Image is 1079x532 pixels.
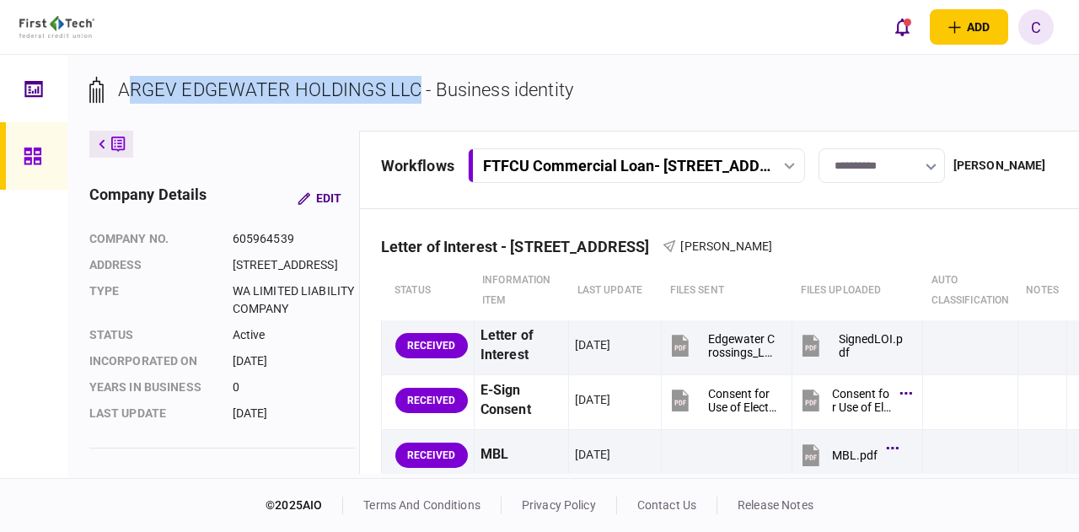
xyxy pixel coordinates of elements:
button: SignedLOI.pdf [798,326,908,364]
div: RECEIVED [395,333,468,358]
th: last update [569,261,662,320]
button: Consent for Use of Electronic Signature and Electronic Disclosures Agreement Editable.pdf [798,381,908,419]
button: FTFCU Commercial Loan- [STREET_ADDRESS] [468,148,805,183]
div: SignedLOI.pdf [839,332,908,359]
a: terms and conditions [363,498,480,512]
div: [DATE] [575,336,610,353]
th: auto classification [923,261,1018,320]
div: MBL [480,436,562,474]
span: [PERSON_NAME] [680,239,772,253]
div: 0 [233,379,355,396]
div: [PERSON_NAME] [953,157,1046,175]
a: release notes [738,498,813,512]
button: Consent for Use of Electronic Signature and Electronic Disclosures Agreement Editable.pdf [668,381,777,419]
div: [DATE] [575,391,610,408]
button: C [1018,9,1054,45]
th: Information item [474,261,568,320]
th: Files uploaded [792,261,923,320]
div: Letter of Interest [480,326,562,365]
button: Edgewater Crossings_LOI_09.12.25.pdf [668,326,777,364]
div: company details [89,183,207,213]
div: E-Sign Consent [480,381,562,420]
div: ARGEV EDGEWATER HOLDINGS LLC - Business identity [118,76,573,104]
div: MBL.pdf [832,449,878,462]
div: WA LIMITED LIABILITY COMPANY [233,282,355,318]
div: Type [89,282,216,318]
button: MBL.pdf [798,436,894,474]
div: company no. [89,230,216,248]
div: [DATE] [233,405,355,422]
div: © 2025 AIO [266,497,343,514]
div: [DATE] [233,352,355,370]
button: Edit [284,183,355,213]
div: [DATE] [575,446,610,463]
a: privacy policy [522,498,596,512]
th: files sent [662,261,792,320]
button: open adding identity options [930,9,1008,45]
div: Letter of Interest - [STREET_ADDRESS] [381,238,663,255]
div: RECEIVED [395,443,468,468]
div: incorporated on [89,352,216,370]
div: Active [233,326,355,344]
div: years in business [89,379,216,396]
div: FTFCU Commercial Loan - [STREET_ADDRESS] [483,157,770,175]
div: address [89,256,216,274]
div: Edgewater Crossings_LOI_09.12.25.pdf [708,332,777,359]
th: status [381,261,474,320]
th: notes [1017,261,1067,320]
div: Consent for Use of Electronic Signature and Electronic Disclosures Agreement Editable.pdf [708,387,777,414]
div: status [89,326,216,344]
div: workflows [381,154,454,177]
a: contact us [637,498,696,512]
div: [STREET_ADDRESS] [233,256,355,274]
button: open notifications list [884,9,920,45]
div: 605964539 [233,230,355,248]
div: Consent for Use of Electronic Signature and Electronic Disclosures Agreement Editable.pdf [832,387,891,414]
div: last update [89,405,216,422]
img: client company logo [19,16,94,38]
div: RECEIVED [395,388,468,413]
